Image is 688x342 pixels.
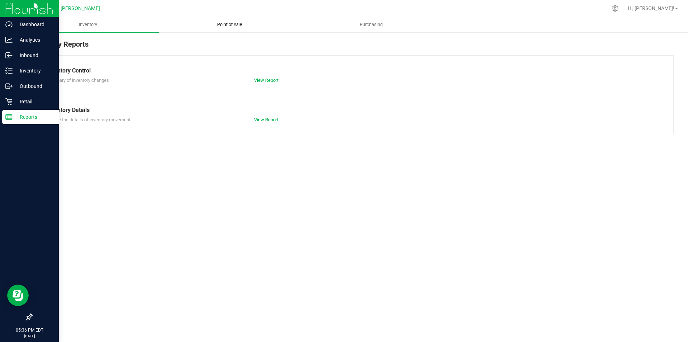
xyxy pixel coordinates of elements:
[3,333,56,339] p: [DATE]
[5,52,13,59] inline-svg: Inbound
[13,82,56,90] p: Outbound
[350,22,392,28] span: Purchasing
[46,66,659,75] div: Inventory Control
[46,117,130,122] span: Explore the details of inventory movement
[254,78,278,83] a: View Report
[46,106,659,114] div: Inventory Details
[5,83,13,90] inline-svg: Outbound
[5,67,13,74] inline-svg: Inventory
[13,97,56,106] p: Retail
[46,78,109,83] span: Summary of inventory changes
[7,285,29,306] iframe: Resource center
[254,117,278,122] a: View Report
[13,66,56,75] p: Inventory
[13,36,56,44] p: Analytics
[17,17,159,32] a: Inventory
[159,17,300,32] a: Point of Sale
[207,22,252,28] span: Point of Sale
[5,113,13,121] inline-svg: Reports
[3,327,56,333] p: 05:36 PM EDT
[13,113,56,121] p: Reports
[5,98,13,105] inline-svg: Retail
[611,5,620,12] div: Manage settings
[32,39,674,55] div: Inventory Reports
[13,20,56,29] p: Dashboard
[300,17,442,32] a: Purchasing
[69,22,107,28] span: Inventory
[628,5,674,11] span: Hi, [PERSON_NAME]!
[5,21,13,28] inline-svg: Dashboard
[5,36,13,43] inline-svg: Analytics
[13,51,56,60] p: Inbound
[47,5,100,11] span: GA4 - [PERSON_NAME]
